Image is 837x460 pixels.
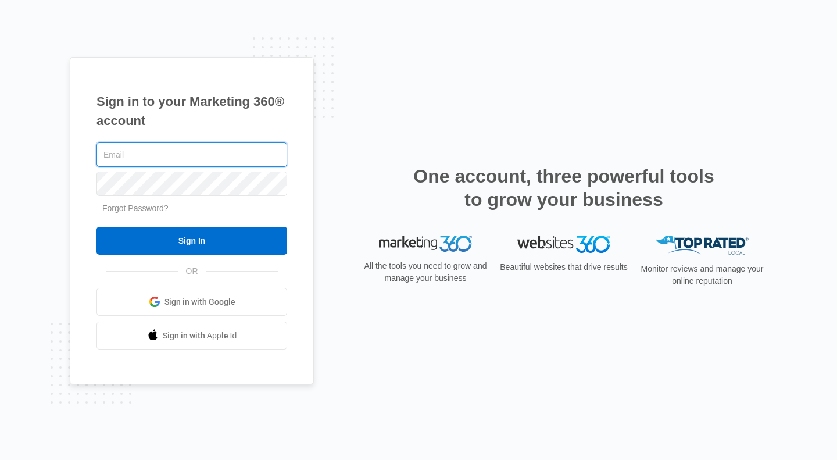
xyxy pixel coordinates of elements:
h2: One account, three powerful tools to grow your business [410,165,718,211]
a: Sign in with Google [96,288,287,316]
img: Marketing 360 [379,236,472,252]
p: All the tools you need to grow and manage your business [360,260,491,284]
span: OR [178,265,206,277]
input: Email [96,142,287,167]
p: Beautiful websites that drive results [499,261,629,273]
span: Sign in with Apple Id [163,330,237,342]
img: Top Rated Local [656,236,749,255]
h1: Sign in to your Marketing 360® account [96,92,287,130]
a: Sign in with Apple Id [96,322,287,350]
input: Sign In [96,227,287,255]
a: Forgot Password? [102,204,169,213]
p: Monitor reviews and manage your online reputation [637,263,767,287]
img: Websites 360 [517,236,610,252]
span: Sign in with Google [164,296,235,308]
